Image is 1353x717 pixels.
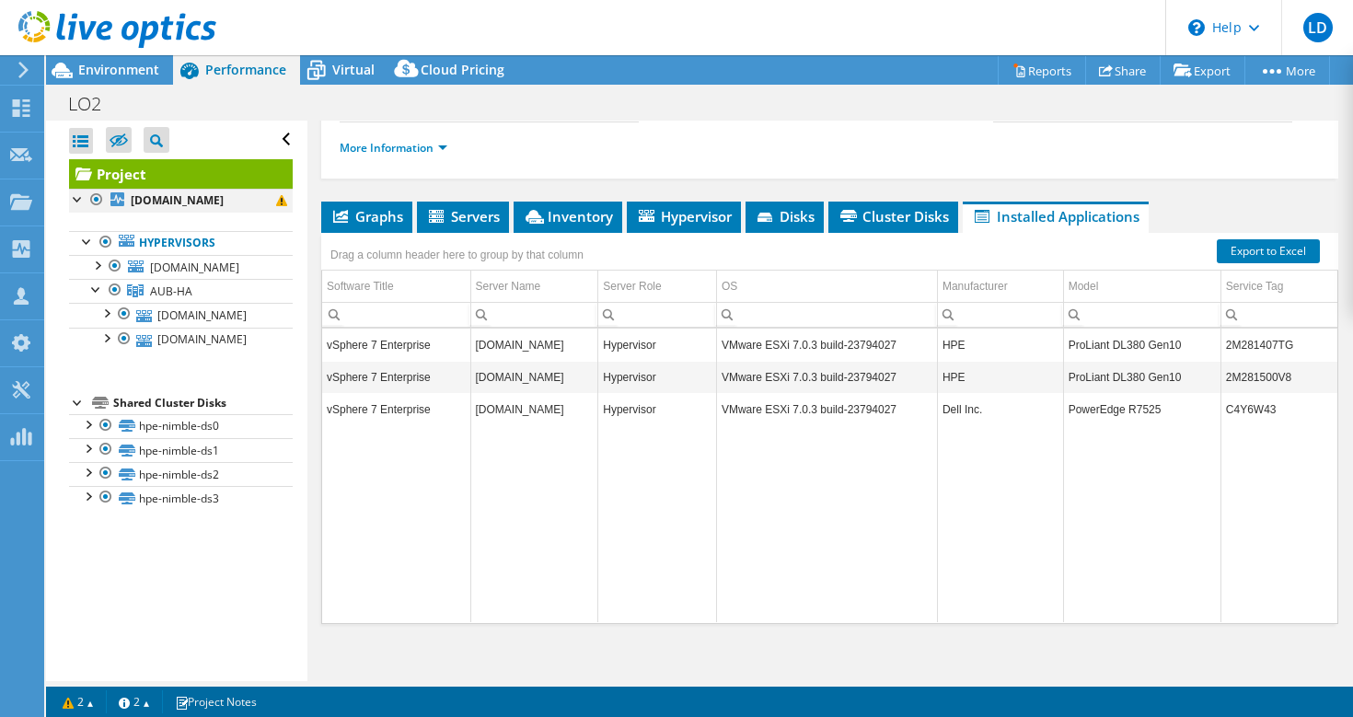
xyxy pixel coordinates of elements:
[1063,393,1220,425] td: Column Model, Value PowerEdge R7525
[937,302,1063,327] td: Column Manufacturer, Filter cell
[69,189,293,213] a: [DOMAIN_NAME]
[1160,56,1245,85] a: Export
[1303,13,1333,42] span: LD
[1085,56,1161,85] a: Share
[69,303,293,327] a: [DOMAIN_NAME]
[69,328,293,352] a: [DOMAIN_NAME]
[330,207,403,226] span: Graphs
[1188,19,1205,36] svg: \n
[716,361,937,393] td: Column OS, Value VMware ESXi 7.0.3 build-23794027
[838,207,949,226] span: Cluster Disks
[998,56,1086,85] a: Reports
[716,271,937,303] td: OS Column
[972,207,1139,226] span: Installed Applications
[1063,329,1220,361] td: Column Model, Value ProLiant DL380 Gen10
[69,231,293,255] a: Hypervisors
[937,271,1063,303] td: Manufacturer Column
[326,242,588,268] div: Drag a column header here to group by that column
[162,690,270,713] a: Project Notes
[755,207,815,226] span: Disks
[1063,361,1220,393] td: Column Model, Value ProLiant DL380 Gen10
[1220,271,1337,303] td: Service Tag Column
[598,302,717,327] td: Column Server Role, Filter cell
[69,462,293,486] a: hpe-nimble-ds2
[1220,393,1337,425] td: Column Service Tag, Value C4Y6W43
[598,329,717,361] td: Column Server Role, Value Hypervisor
[50,690,107,713] a: 2
[1244,56,1330,85] a: More
[426,207,500,226] span: Servers
[470,329,598,361] td: Column Server Name, Value aubesx0.aub.org
[332,61,375,78] span: Virtual
[69,159,293,189] a: Project
[150,283,192,299] span: AUB-HA
[470,271,598,303] td: Server Name Column
[322,361,470,393] td: Column Software Title, Value vSphere 7 Enterprise
[603,275,661,297] div: Server Role
[716,302,937,327] td: Column OS, Filter cell
[150,260,239,275] span: [DOMAIN_NAME]
[69,279,293,303] a: AUB-HA
[69,438,293,462] a: hpe-nimble-ds1
[937,329,1063,361] td: Column Manufacturer, Value HPE
[322,302,470,327] td: Column Software Title, Filter cell
[1063,302,1220,327] td: Column Model, Filter cell
[421,61,504,78] span: Cloud Pricing
[1220,361,1337,393] td: Column Service Tag, Value 2M281500V8
[340,140,447,156] a: More Information
[1063,271,1220,303] td: Model Column
[722,275,737,297] div: OS
[598,271,717,303] td: Server Role Column
[131,192,224,208] b: [DOMAIN_NAME]
[598,393,717,425] td: Column Server Role, Value Hypervisor
[322,329,470,361] td: Column Software Title, Value vSphere 7 Enterprise
[322,393,470,425] td: Column Software Title, Value vSphere 7 Enterprise
[69,486,293,510] a: hpe-nimble-ds3
[1069,275,1099,297] div: Model
[1226,275,1283,297] div: Service Tag
[937,361,1063,393] td: Column Manufacturer, Value HPE
[942,275,1008,297] div: Manufacturer
[716,329,937,361] td: Column OS, Value VMware ESXi 7.0.3 build-23794027
[78,61,159,78] span: Environment
[1220,302,1337,327] td: Column Service Tag, Filter cell
[205,61,286,78] span: Performance
[69,255,293,279] a: [DOMAIN_NAME]
[523,207,613,226] span: Inventory
[322,271,470,303] td: Software Title Column
[1220,329,1337,361] td: Column Service Tag, Value 2M281407TG
[69,414,293,438] a: hpe-nimble-ds0
[636,207,732,226] span: Hypervisor
[598,361,717,393] td: Column Server Role, Value Hypervisor
[937,393,1063,425] td: Column Manufacturer, Value Dell Inc.
[716,393,937,425] td: Column OS, Value VMware ESXi 7.0.3 build-23794027
[476,275,541,297] div: Server Name
[113,392,293,414] div: Shared Cluster Disks
[470,393,598,425] td: Column Server Name, Value aubesx4.aub.org
[327,275,394,297] div: Software Title
[470,361,598,393] td: Column Server Name, Value aubesx1.aub.org
[60,94,130,114] h1: LO2
[321,233,1338,624] div: Data grid
[106,690,163,713] a: 2
[470,302,598,327] td: Column Server Name, Filter cell
[1217,239,1320,263] a: Export to Excel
